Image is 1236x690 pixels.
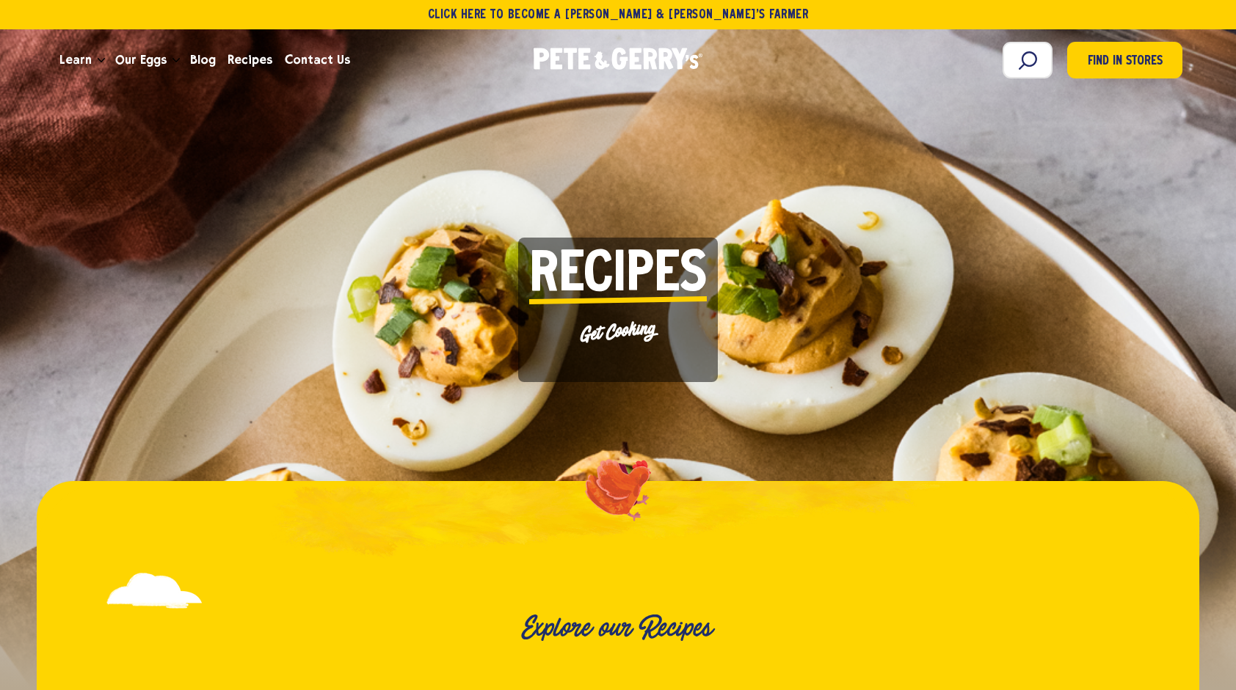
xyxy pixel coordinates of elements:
[184,40,222,80] a: Blog
[279,40,356,80] a: Contact Us
[529,249,707,304] span: Recipes
[1067,42,1182,78] a: Find in Stores
[134,612,1102,644] h2: Explore our Recipes
[109,40,172,80] a: Our Eggs
[115,51,167,69] span: Our Eggs
[59,51,92,69] span: Learn
[228,51,272,69] span: Recipes
[98,58,105,63] button: Open the dropdown menu for Learn
[528,312,708,350] p: Get Cooking
[172,58,180,63] button: Open the dropdown menu for Our Eggs
[222,40,278,80] a: Recipes
[1003,42,1053,78] input: Search
[190,51,216,69] span: Blog
[54,40,98,80] a: Learn
[285,51,350,69] span: Contact Us
[1088,52,1163,72] span: Find in Stores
